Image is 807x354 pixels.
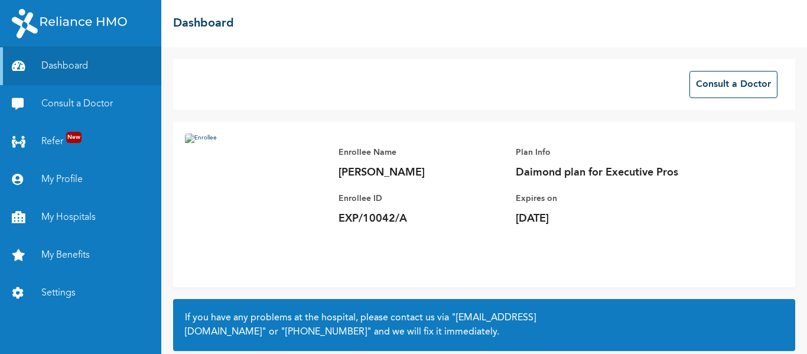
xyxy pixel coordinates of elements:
[516,165,681,180] p: Daimond plan for Executive Pros
[281,327,372,337] a: "[PHONE_NUMBER]"
[516,145,681,160] p: Plan Info
[185,311,783,339] h2: If you have any problems at the hospital, please contact us via or and we will fix it immediately.
[173,15,234,33] h2: Dashboard
[66,132,82,143] span: New
[339,212,504,226] p: EXP/10042/A
[516,212,681,226] p: [DATE]
[339,165,504,180] p: [PERSON_NAME]
[12,9,127,38] img: RelianceHMO's Logo
[185,134,327,275] img: Enrollee
[339,145,504,160] p: Enrollee Name
[689,71,777,98] button: Consult a Doctor
[339,191,504,206] p: Enrollee ID
[516,191,681,206] p: Expires on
